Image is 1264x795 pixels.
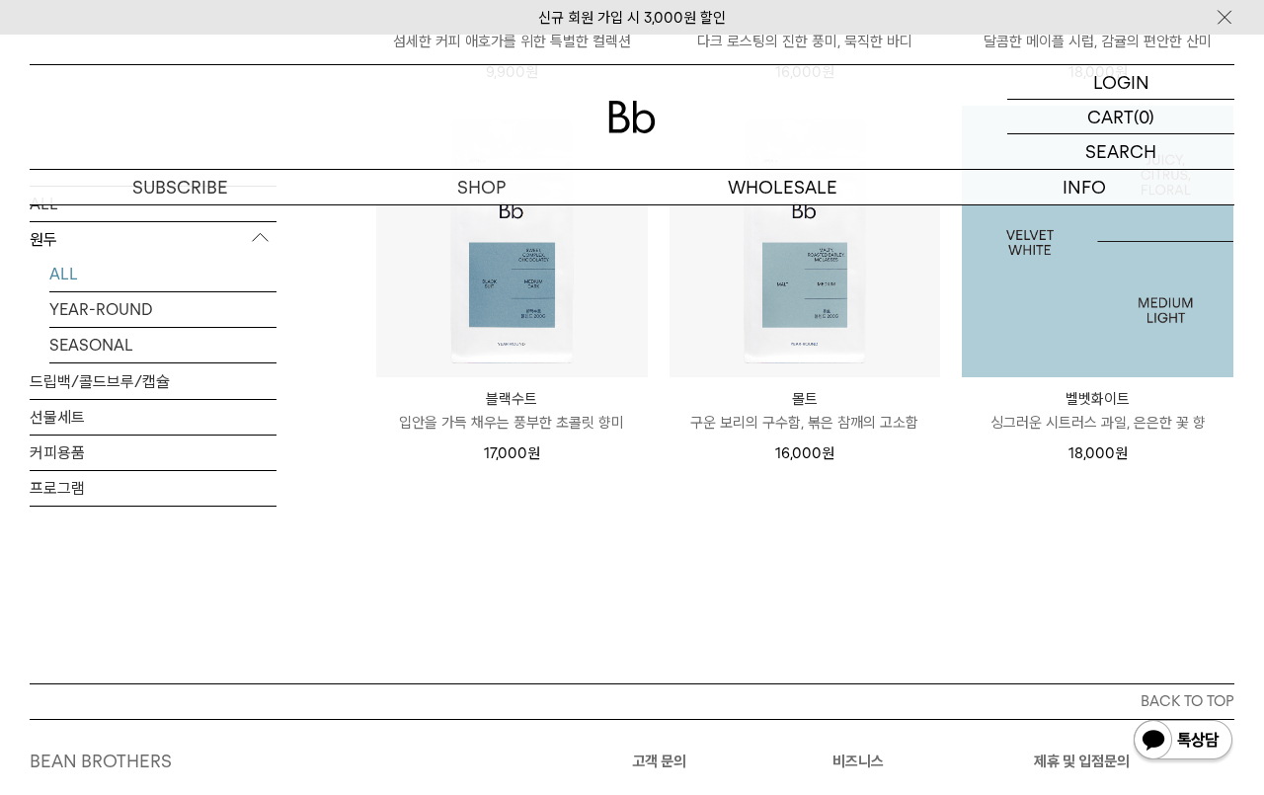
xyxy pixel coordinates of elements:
p: 벨벳화이트 [962,387,1233,411]
a: 벨벳화이트 싱그러운 시트러스 과일, 은은한 꽃 향 [962,387,1233,435]
p: (0) [1134,100,1154,133]
img: 몰트 [670,106,941,377]
a: 신규 회원 가입 시 3,000원 할인 [538,9,726,27]
p: SEARCH [1085,134,1156,169]
p: 원두 [30,221,276,257]
a: ALL [49,256,276,290]
p: 블랙수트 [376,387,648,411]
img: 카카오톡 채널 1:1 채팅 버튼 [1132,718,1234,765]
span: 원 [822,444,834,462]
p: LOGIN [1093,65,1149,99]
a: CART (0) [1007,100,1234,134]
span: 16,000 [775,444,834,462]
span: 원 [1115,444,1128,462]
p: 구운 보리의 구수함, 볶은 참깨의 고소함 [670,411,941,435]
a: SHOP [331,170,632,204]
a: 몰트 구운 보리의 구수함, 볶은 참깨의 고소함 [670,387,941,435]
a: 선물세트 [30,399,276,434]
p: CART [1087,100,1134,133]
p: WHOLESALE [632,170,933,204]
a: 드립백/콜드브루/캡슐 [30,363,276,398]
a: 프로그램 [30,470,276,505]
button: BACK TO TOP [30,683,1234,719]
a: BEAN BROTHERS [30,751,172,771]
img: 1000000025_add2_054.jpg [962,106,1233,377]
span: 18,000 [1068,444,1128,462]
a: LOGIN [1007,65,1234,100]
span: 원 [527,444,540,462]
p: 몰트 [670,387,941,411]
p: 고객 문의 [632,750,832,773]
img: 블랙수트 [376,106,648,377]
p: 제휴 및 입점문의 [1034,750,1234,773]
p: 싱그러운 시트러스 과일, 은은한 꽃 향 [962,411,1233,435]
img: 로고 [608,101,656,133]
a: 블랙수트 입안을 가득 채우는 풍부한 초콜릿 향미 [376,387,648,435]
p: 입안을 가득 채우는 풍부한 초콜릿 향미 [376,411,648,435]
a: 벨벳화이트 [962,106,1233,377]
a: SEASONAL [49,327,276,361]
span: 17,000 [484,444,540,462]
a: SUBSCRIBE [30,170,331,204]
a: 커피용품 [30,435,276,469]
a: YEAR-ROUND [49,291,276,326]
p: 비즈니스 [832,750,1033,773]
p: INFO [933,170,1234,204]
